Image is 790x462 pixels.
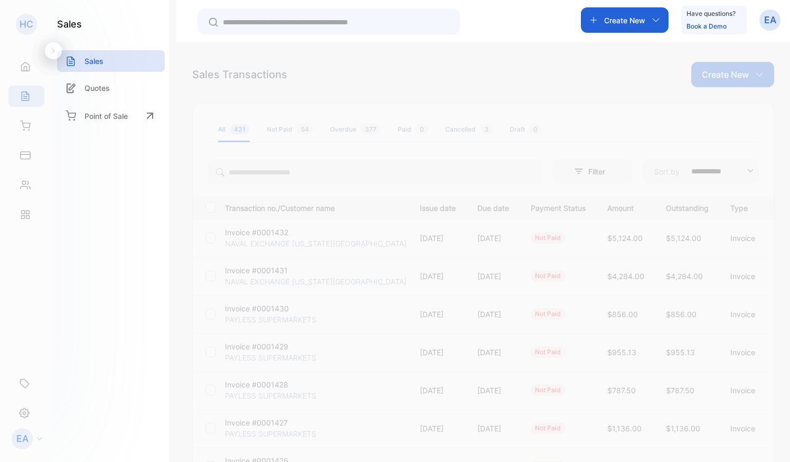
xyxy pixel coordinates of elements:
p: HC [20,17,33,31]
p: Invoice #0001432 [225,227,288,238]
p: Create New [702,68,749,81]
span: 431 [230,124,250,134]
p: Invoice [730,233,761,244]
p: Issue date [420,200,456,214]
button: Sort by [643,159,759,184]
button: EA [759,7,780,33]
p: [DATE] [420,233,456,244]
p: PAYLESS SUPERMARKETS [225,428,316,439]
p: [DATE] [420,423,456,434]
p: PAYLESS SUPERMARKETS [225,314,316,325]
p: [DATE] [420,309,456,320]
div: not paid [531,270,565,282]
span: $787.50 [607,386,636,395]
p: [DATE] [477,423,509,434]
div: Not Paid [267,125,313,134]
div: not paid [531,232,565,244]
span: 0 [416,124,428,134]
span: $5,124.00 [666,234,701,243]
p: Have questions? [686,8,736,19]
p: Type [730,200,761,214]
p: EA [764,13,776,27]
p: Payment Status [531,200,586,214]
div: not paid [531,422,565,434]
p: Point of Sale [84,110,128,122]
div: Draft [510,125,542,134]
p: Invoice #0001428 [225,379,288,390]
span: $955.13 [666,348,695,357]
p: PAYLESS SUPERMARKETS [225,352,316,363]
div: Sales Transactions [192,67,287,82]
span: 54 [297,124,313,134]
span: 3 [480,124,493,134]
span: $955.13 [607,348,636,357]
p: Invoice #0001427 [225,417,288,428]
div: Paid [398,125,428,134]
p: Invoice [730,385,761,396]
p: [DATE] [477,347,509,358]
div: All [218,125,250,134]
p: PAYLESS SUPERMARKETS [225,390,316,401]
button: Create New [691,62,774,87]
div: Overdue [330,125,381,134]
span: $1,136.00 [666,424,700,433]
span: $5,124.00 [607,234,643,243]
p: Transaction no./Customer name [225,200,407,214]
span: 0 [529,124,542,134]
p: [DATE] [477,233,509,244]
a: Point of Sale [57,104,165,127]
a: Sales [57,50,165,72]
div: not paid [531,384,565,396]
p: Invoice #0001431 [225,265,288,276]
p: Sales [84,56,104,67]
span: $787.50 [666,386,694,395]
span: $856.00 [607,310,638,319]
p: Amount [607,200,644,214]
p: Invoice [730,347,761,358]
p: [DATE] [477,309,509,320]
p: Invoice #0001429 [225,341,288,352]
div: Cancelled [445,125,493,134]
button: Create New [581,7,669,33]
a: Book a Demo [686,22,727,30]
div: not paid [531,346,565,358]
p: [DATE] [420,271,456,282]
p: NAVAL EXCHANGE [US_STATE][GEOGRAPHIC_DATA] [225,238,407,249]
p: EA [16,432,29,446]
p: Outstanding [666,200,709,214]
span: $856.00 [666,310,697,319]
h1: sales [57,17,82,31]
p: Sort by [654,166,680,177]
span: $4,284.00 [666,272,703,281]
p: Quotes [84,82,110,94]
p: Invoice [730,423,761,434]
span: $4,284.00 [607,272,644,281]
p: Invoice [730,309,761,320]
p: Due date [477,200,509,214]
p: Invoice [730,271,761,282]
span: 377 [361,124,381,134]
p: [DATE] [477,271,509,282]
p: [DATE] [477,385,509,396]
div: not paid [531,308,565,320]
p: [DATE] [420,385,456,396]
p: NAVAL EXCHANGE [US_STATE][GEOGRAPHIC_DATA] [225,276,407,287]
span: $1,136.00 [607,424,642,433]
p: [DATE] [420,347,456,358]
p: Create New [604,15,645,26]
a: Quotes [57,77,165,99]
p: Invoice #0001430 [225,303,289,314]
